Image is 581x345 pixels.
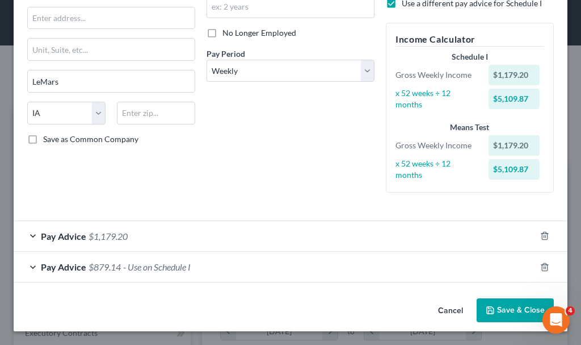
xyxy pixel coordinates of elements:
[395,122,544,133] div: Means Test
[41,261,86,272] span: Pay Advice
[390,158,483,181] div: x 52 weeks ÷ 12 months
[89,261,121,272] span: $879.14
[207,49,245,59] span: Pay Period
[28,7,195,29] input: Enter address...
[117,102,195,124] input: Enter zip...
[566,306,575,315] span: 4
[489,65,539,85] div: $1,179.20
[390,140,483,151] div: Gross Weekly Income
[489,135,539,156] div: $1,179.20
[28,70,195,92] input: Enter city...
[390,69,483,81] div: Gross Weekly Income
[222,28,296,38] span: No Longer Employed
[123,261,191,272] span: - Use on Schedule I
[395,51,544,63] div: Schedule I
[477,298,554,322] button: Save & Close
[489,159,539,180] div: $5,109.87
[41,231,86,242] span: Pay Advice
[43,134,138,144] span: Save as Common Company
[489,89,539,109] div: $5,109.87
[542,306,570,334] iframe: Intercom live chat
[89,231,128,242] span: $1,179.20
[390,88,483,110] div: x 52 weeks ÷ 12 months
[28,39,195,60] input: Unit, Suite, etc...
[395,32,544,47] h5: Income Calculator
[429,300,472,322] button: Cancel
